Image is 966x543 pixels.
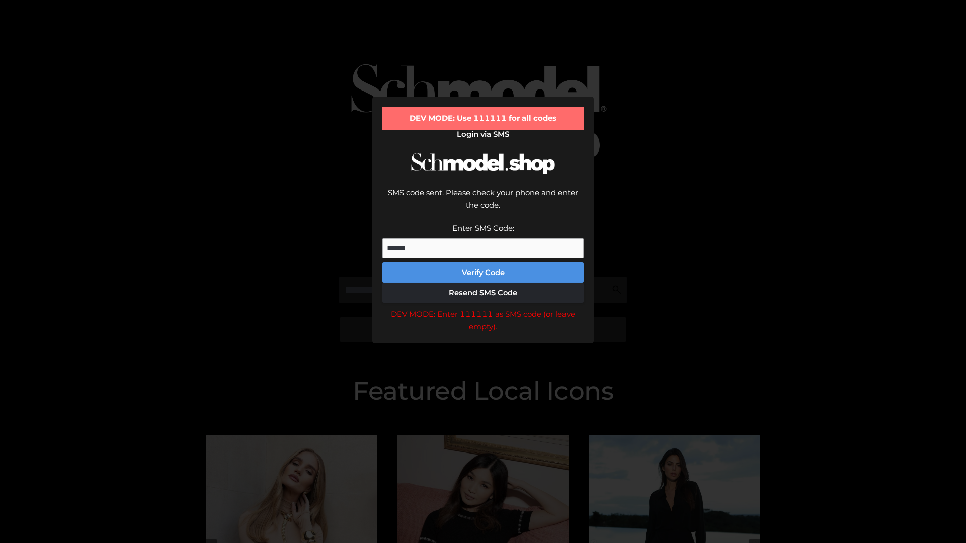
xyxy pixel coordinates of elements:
button: Verify Code [382,262,584,283]
div: DEV MODE: Use 111111 for all codes [382,107,584,130]
h2: Login via SMS [382,130,584,139]
div: SMS code sent. Please check your phone and enter the code. [382,186,584,222]
button: Resend SMS Code [382,283,584,303]
label: Enter SMS Code: [452,223,514,233]
div: DEV MODE: Enter 111111 as SMS code (or leave empty). [382,308,584,333]
img: Schmodel Logo [408,144,558,184]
